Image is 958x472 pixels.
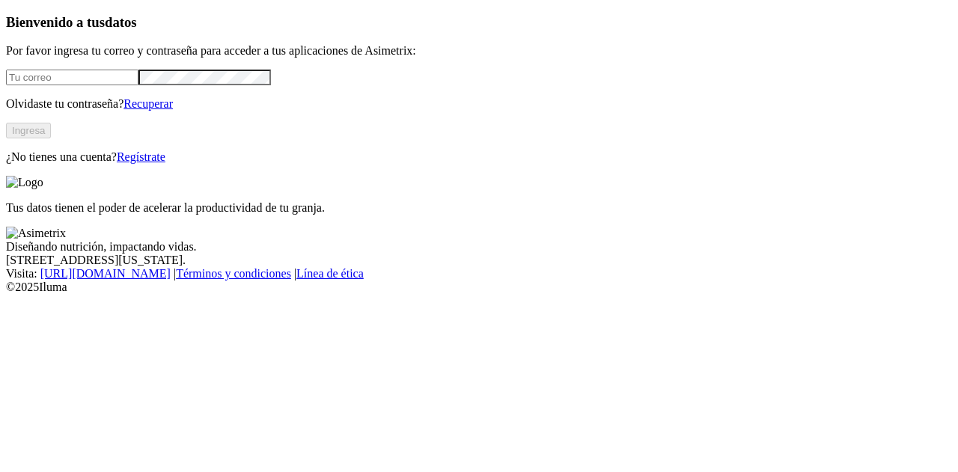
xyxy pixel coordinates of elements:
input: Tu correo [6,70,138,85]
a: [URL][DOMAIN_NAME] [40,267,171,280]
p: ¿No tienes una cuenta? [6,150,952,164]
img: Asimetrix [6,227,66,240]
button: Ingresa [6,123,51,138]
img: Logo [6,176,43,189]
a: Recuperar [123,97,173,110]
span: datos [105,14,137,30]
a: Línea de ética [296,267,364,280]
div: Diseñando nutrición, impactando vidas. [6,240,952,254]
p: Tus datos tienen el poder de acelerar la productividad de tu granja. [6,201,952,215]
a: Regístrate [117,150,165,163]
p: Olvidaste tu contraseña? [6,97,952,111]
div: Visita : | | [6,267,952,281]
a: Términos y condiciones [176,267,291,280]
div: © 2025 Iluma [6,281,952,294]
h3: Bienvenido a tus [6,14,952,31]
div: [STREET_ADDRESS][US_STATE]. [6,254,952,267]
p: Por favor ingresa tu correo y contraseña para acceder a tus aplicaciones de Asimetrix: [6,44,952,58]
